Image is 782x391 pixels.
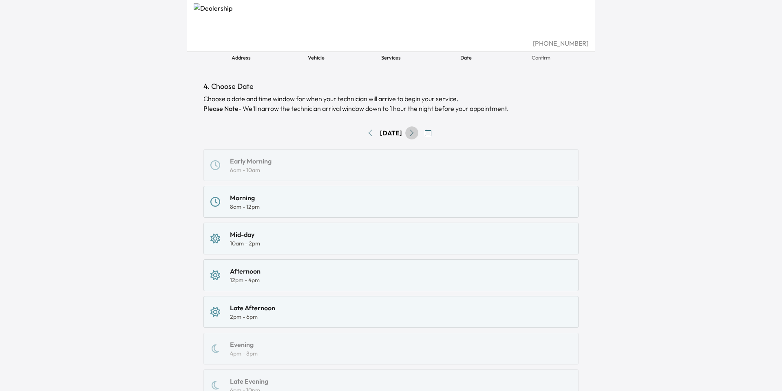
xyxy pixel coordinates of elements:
div: Morning [230,193,260,203]
span: Address [232,54,251,61]
div: Choose a date and time window for when your technician will arrive to begin your service. [203,94,579,113]
p: - We'll narrow the technician arrival window down to 1 hour the night before your appointment. [203,104,579,113]
div: 10am - 2pm [230,239,260,247]
div: Mid-day [230,230,260,239]
h1: 4. Choose Date [203,81,579,92]
div: [DATE] [380,128,402,138]
b: Please Note [203,104,239,113]
div: [PHONE_NUMBER] [194,38,588,48]
span: Services [381,54,401,61]
button: Go to previous day [364,126,377,139]
div: 12pm - 4pm [230,276,261,284]
button: Go to next day [405,126,418,139]
div: Afternoon [230,266,261,276]
span: Date [460,54,472,61]
div: 8am - 12pm [230,203,260,211]
div: Late Afternoon [230,303,275,313]
span: Vehicle [308,54,325,61]
span: Confirm [532,54,550,61]
img: Dealership [194,3,588,38]
div: 2pm - 6pm [230,313,275,321]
